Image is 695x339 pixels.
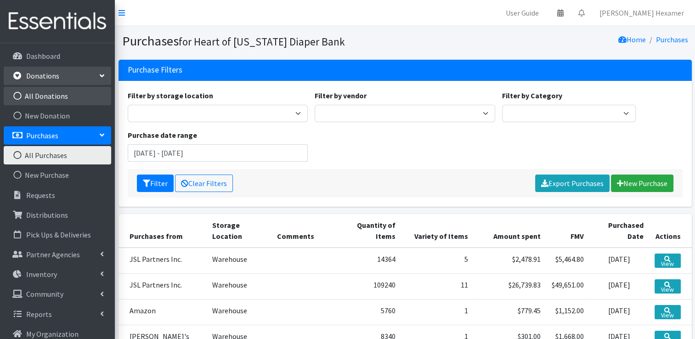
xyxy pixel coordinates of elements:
a: Distributions [4,206,111,224]
td: $2,478.91 [474,248,546,274]
p: Reports [26,310,52,319]
a: [PERSON_NAME] Hexamer [592,4,691,22]
h3: Purchase Filters [128,65,182,75]
a: New Donation [4,107,111,125]
a: View [655,279,680,294]
a: Partner Agencies [4,245,111,264]
td: JSL Partners Inc. [119,273,207,299]
th: Purchases from [119,214,207,248]
p: Inventory [26,270,57,279]
td: 5 [401,248,474,274]
td: 109240 [337,273,401,299]
label: Purchase date range [128,130,197,141]
label: Filter by Category [502,90,562,101]
a: All Donations [4,87,111,105]
td: $26,739.83 [474,273,546,299]
td: Warehouse [207,248,271,274]
a: Donations [4,67,111,85]
td: 1 [401,299,474,325]
a: View [655,254,680,268]
p: Community [26,289,63,299]
th: Storage Location [207,214,271,248]
th: Quantity of Items [337,214,401,248]
p: My Organization [26,329,79,339]
td: $49,651.00 [546,273,589,299]
td: Warehouse [207,273,271,299]
th: Actions [649,214,691,248]
td: $1,152.00 [546,299,589,325]
p: Dashboard [26,51,60,61]
td: [DATE] [589,299,649,325]
a: Purchases [656,35,688,44]
p: Distributions [26,210,68,220]
label: Filter by vendor [315,90,367,101]
a: Home [618,35,646,44]
p: Donations [26,71,59,80]
td: Warehouse [207,299,271,325]
a: Dashboard [4,47,111,65]
th: FMV [546,214,589,248]
a: New Purchase [4,166,111,184]
a: Export Purchases [535,175,610,192]
a: Purchases [4,126,111,145]
a: Requests [4,186,111,204]
a: Community [4,285,111,303]
th: Amount spent [474,214,546,248]
td: $779.45 [474,299,546,325]
th: Comments [271,214,337,248]
h1: Purchases [122,33,402,49]
a: Pick Ups & Deliveries [4,226,111,244]
td: $5,464.80 [546,248,589,274]
p: Requests [26,191,55,200]
a: Inventory [4,265,111,283]
p: Purchases [26,131,58,140]
a: New Purchase [611,175,673,192]
th: Variety of Items [401,214,474,248]
a: Clear Filters [175,175,233,192]
label: Filter by storage location [128,90,213,101]
input: January 1, 2011 - December 31, 2011 [128,144,308,162]
p: Pick Ups & Deliveries [26,230,91,239]
td: 14364 [337,248,401,274]
td: Amazon [119,299,207,325]
img: HumanEssentials [4,6,111,37]
td: [DATE] [589,248,649,274]
td: [DATE] [589,273,649,299]
a: All Purchases [4,146,111,164]
th: Purchased Date [589,214,649,248]
button: Filter [137,175,174,192]
a: Reports [4,305,111,323]
a: User Guide [498,4,546,22]
td: 5760 [337,299,401,325]
small: for Heart of [US_STATE] Diaper Bank [179,35,345,48]
p: Partner Agencies [26,250,80,259]
a: View [655,305,680,319]
td: JSL Partners Inc. [119,248,207,274]
td: 11 [401,273,474,299]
